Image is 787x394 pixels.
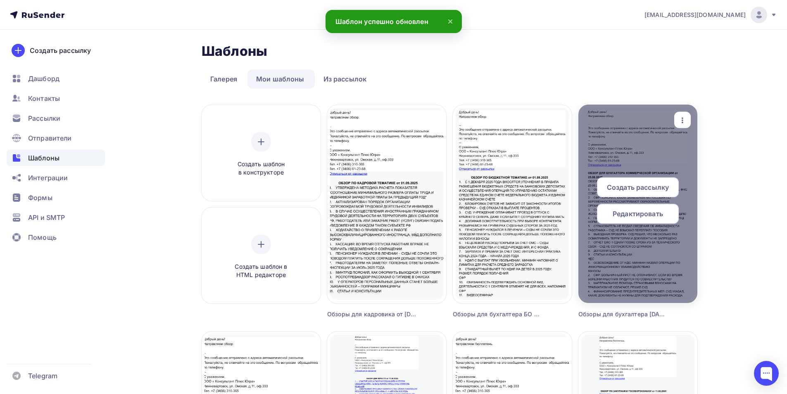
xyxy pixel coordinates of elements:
span: Дашборд [28,74,59,84]
div: Обзоры для бухгалтера [DATE] [578,310,668,318]
a: Рассылки [7,110,105,127]
a: Из рассылок [315,69,376,88]
span: Отправители [28,133,72,143]
div: Создать рассылку [30,45,91,55]
a: Контакты [7,90,105,107]
a: Мои шаблоны [247,69,313,88]
span: Telegram [28,371,57,381]
a: Шаблоны [7,150,105,166]
a: Формы [7,189,105,206]
div: Обзоры для кадровика от [DATE] [327,310,416,318]
span: [EMAIL_ADDRESS][DOMAIN_NAME] [644,11,746,19]
span: Рассылки [28,113,60,123]
span: API и SMTP [28,213,65,222]
span: Редактировать [613,209,663,219]
span: Создать рассылку [607,182,669,192]
span: Помощь [28,232,57,242]
h2: Шаблоны [202,43,267,60]
div: Обзоры для бухгалтера БО от [DATE] [453,310,542,318]
a: Отправители [7,130,105,146]
a: Галерея [202,69,246,88]
span: Создать шаблон в HTML редакторе [222,263,300,279]
a: Дашборд [7,70,105,87]
span: Контакты [28,93,60,103]
span: Формы [28,193,52,203]
span: Интеграции [28,173,68,183]
a: [EMAIL_ADDRESS][DOMAIN_NAME] [644,7,777,23]
span: Шаблоны [28,153,59,163]
span: Создать шаблон в конструкторе [222,160,300,177]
